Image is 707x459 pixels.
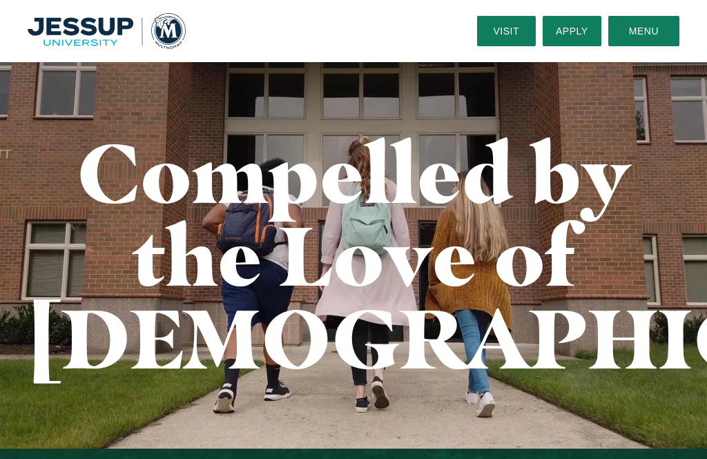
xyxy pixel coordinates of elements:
h1: Compelled by the Love of [DEMOGRAPHIC_DATA] [28,131,679,380]
a: Apply [543,16,601,46]
a: Visit [477,16,536,46]
a: Home [28,13,186,48]
img: Multnomah University Logo [28,13,186,48]
button: Menu [608,16,679,46]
